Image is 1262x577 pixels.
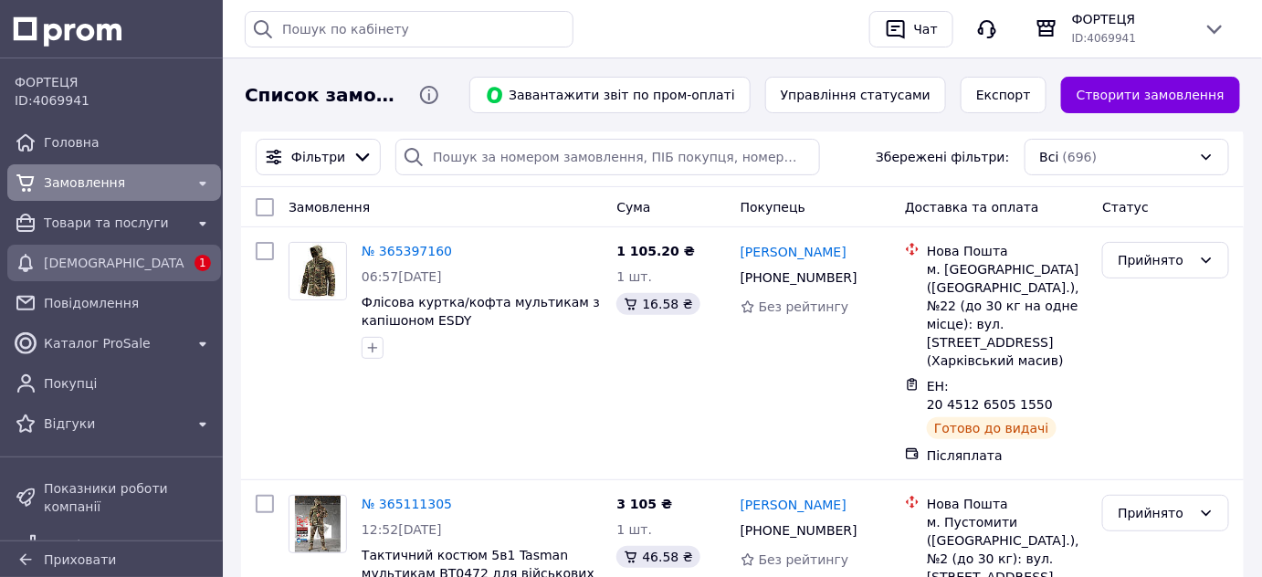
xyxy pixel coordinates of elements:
[927,446,1088,465] div: Післяплата
[927,495,1088,513] div: Нова Пошта
[291,148,345,166] span: Фільтри
[1118,250,1192,270] div: Прийнято
[927,260,1088,370] div: м. [GEOGRAPHIC_DATA] ([GEOGRAPHIC_DATA].), №22 (до 30 кг на одне місце): вул. [STREET_ADDRESS] (Х...
[616,293,699,315] div: 16.58 ₴
[44,254,184,272] span: [DEMOGRAPHIC_DATA]
[616,269,652,284] span: 1 шт.
[927,242,1088,260] div: Нова Пошта
[876,148,1009,166] span: Збережені фільтри:
[1040,148,1059,166] span: Всі
[15,93,89,108] span: ID: 4069941
[395,139,820,175] input: Пошук за номером замовлення, ПІБ покупця, номером телефону, Email, номером накладної
[362,244,452,258] a: № 365397160
[295,496,341,552] img: Фото товару
[616,200,650,215] span: Cума
[1072,10,1189,28] span: ФОРТЕЦЯ
[616,244,695,258] span: 1 105.20 ₴
[616,497,672,511] span: 3 105 ₴
[362,295,600,328] a: Флісова куртка/кофта мультикам з капішоном ESDY
[44,374,214,393] span: Покупці
[362,497,452,511] a: № 365111305
[289,242,347,300] a: Фото товару
[245,11,573,47] input: Пошук по кабінету
[759,299,849,314] span: Без рейтингу
[44,414,184,433] span: Відгуки
[616,546,699,568] div: 46.58 ₴
[245,82,404,109] span: Список замовлень
[927,417,1057,439] div: Готово до видачі
[759,552,849,567] span: Без рейтингу
[1118,503,1192,523] div: Прийнято
[44,133,214,152] span: Головна
[469,77,751,113] button: Завантажити звіт по пром-оплаті
[44,552,116,567] span: Приховати
[927,379,1053,412] span: ЕН: 20 4512 6505 1550
[44,214,184,232] span: Товари та послуги
[765,77,946,113] button: Управління статусами
[1063,150,1098,164] span: (696)
[15,73,214,91] span: ФОРТЕЦЯ
[741,496,847,514] a: [PERSON_NAME]
[44,479,214,516] span: Показники роботи компанії
[289,495,347,553] a: Фото товару
[737,518,861,543] div: [PHONE_NUMBER]
[616,522,652,537] span: 1 шт.
[869,11,953,47] button: Чат
[44,173,184,192] span: Замовлення
[741,200,805,215] span: Покупець
[362,269,442,284] span: 06:57[DATE]
[1061,77,1240,113] a: Створити замовлення
[289,200,370,215] span: Замовлення
[741,243,847,261] a: [PERSON_NAME]
[905,200,1039,215] span: Доставка та оплата
[44,536,184,554] span: Аналітика
[1102,200,1149,215] span: Статус
[737,265,861,290] div: [PHONE_NUMBER]
[910,16,941,43] div: Чат
[289,243,346,299] img: Фото товару
[1072,32,1136,45] span: ID: 4069941
[961,77,1046,113] button: Експорт
[44,294,214,312] span: Повідомлення
[44,334,184,352] span: Каталог ProSale
[195,255,211,271] span: 1
[362,522,442,537] span: 12:52[DATE]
